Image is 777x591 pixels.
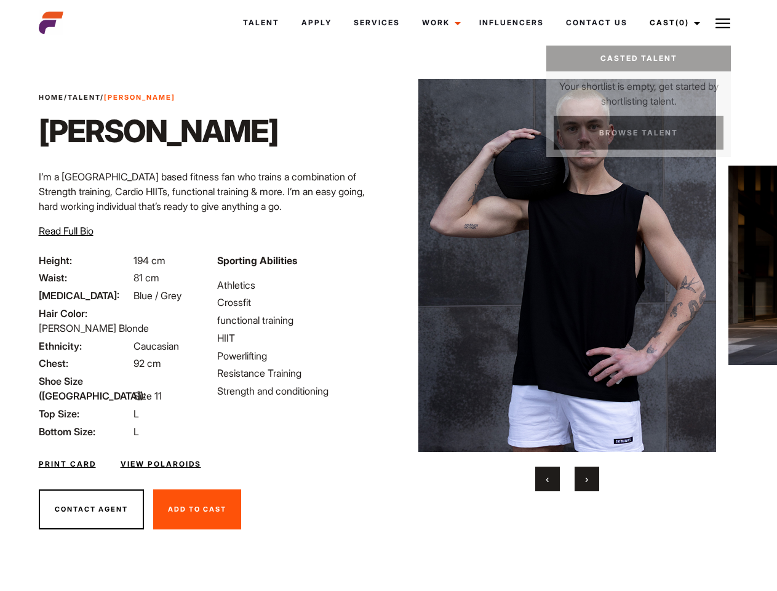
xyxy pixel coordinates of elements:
[39,270,131,285] span: Waist:
[217,331,381,345] li: HIIT
[168,505,226,513] span: Add To Cast
[232,6,290,39] a: Talent
[554,116,723,150] a: Browse Talent
[39,459,96,470] a: Print Card
[217,295,381,310] li: Crossfit
[39,169,381,214] p: I’m a [GEOGRAPHIC_DATA] based fitness fan who trains a combination of Strength training, Cardio H...
[39,406,131,421] span: Top Size:
[39,424,131,439] span: Bottom Size:
[39,253,131,268] span: Height:
[217,278,381,292] li: Athletics
[133,254,165,267] span: 194 cm
[411,6,468,39] a: Work
[104,93,175,102] strong: [PERSON_NAME]
[715,16,730,31] img: Burger icon
[546,473,549,485] span: Previous
[133,357,161,369] span: 92 cm
[675,18,689,27] span: (0)
[39,306,131,321] span: Hair Color:
[39,92,175,103] span: / /
[546,71,731,108] p: Your shortlist is empty, get started by shortlisting talent.
[133,390,162,402] span: Size 11
[546,46,731,71] a: Casted Talent
[290,6,343,39] a: Apply
[39,225,94,237] span: Read Full Bio
[217,313,381,328] li: functional training
[68,93,100,102] a: Talent
[39,288,131,303] span: [MEDICAL_DATA]:
[153,489,241,530] button: Add To Cast
[555,6,639,39] a: Contact Us
[639,6,707,39] a: Cast(0)
[133,271,159,284] span: 81 cm
[343,6,411,39] a: Services
[217,366,381,380] li: Resistance Training
[133,289,181,302] span: Blue / Grey
[133,425,139,438] span: L
[121,459,201,470] a: View Polaroids
[468,6,555,39] a: Influencers
[39,223,94,238] button: Read Full Bio
[217,254,297,267] strong: Sporting Abilities
[39,339,131,353] span: Ethnicity:
[217,348,381,363] li: Powerlifting
[133,408,139,420] span: L
[39,93,64,102] a: Home
[217,384,381,398] li: Strength and conditioning
[585,473,588,485] span: Next
[39,489,144,530] button: Contact Agent
[39,10,63,35] img: cropped-aefm-brand-fav-22-square.png
[133,340,179,352] span: Caucasian
[39,322,149,334] span: [PERSON_NAME] Blonde
[39,356,131,371] span: Chest:
[39,113,278,150] h1: [PERSON_NAME]
[39,374,131,403] span: Shoe Size ([GEOGRAPHIC_DATA]):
